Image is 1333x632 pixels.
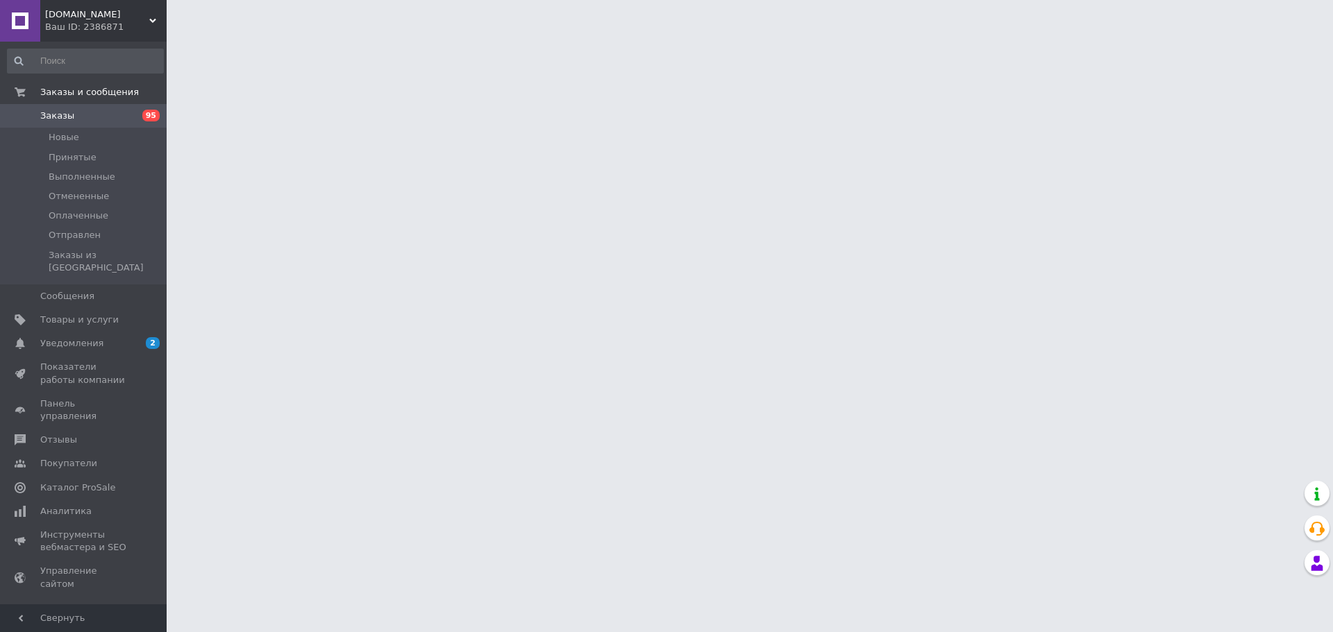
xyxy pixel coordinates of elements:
span: Отзывы [40,434,77,446]
span: Оплаченные [49,210,108,222]
span: Заказы из [GEOGRAPHIC_DATA] [49,249,162,274]
span: Товары и услуги [40,314,119,326]
input: Поиск [7,49,164,74]
span: Отправлен [49,229,101,241]
span: Управление сайтом [40,565,128,590]
span: MEPPS.COM.UA [45,8,149,21]
div: Ваш ID: 2386871 [45,21,167,33]
span: Заказы и сообщения [40,86,139,99]
span: Заказы [40,110,74,122]
span: Панель управления [40,398,128,422]
span: Аналитика [40,505,92,518]
span: Кошелек компании [40,601,128,626]
span: Новые [49,131,79,144]
span: Отмененные [49,190,109,203]
span: Выполненные [49,171,115,183]
span: Покупатели [40,457,97,470]
span: Уведомления [40,337,103,350]
span: 95 [142,110,160,121]
span: 2 [146,337,160,349]
span: Принятые [49,151,97,164]
span: Инструменты вебмастера и SEO [40,529,128,554]
span: Показатели работы компании [40,361,128,386]
span: Каталог ProSale [40,481,115,494]
span: Сообщения [40,290,94,302]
